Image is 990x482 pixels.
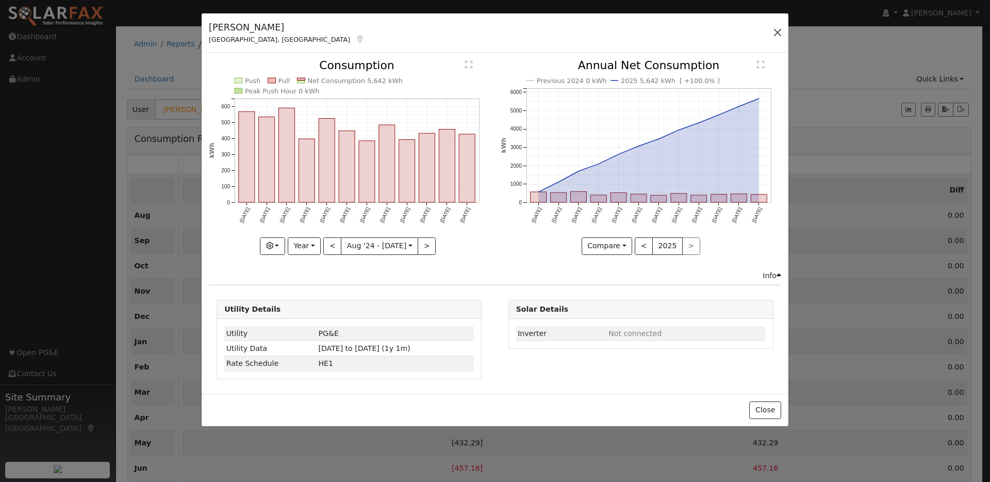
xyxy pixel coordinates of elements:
td: Inverter [516,326,607,341]
rect: onclick="" [399,140,415,203]
text: [DATE] [610,206,622,223]
text: 3000 [510,144,522,150]
rect: onclick="" [570,192,586,203]
circle: onclick="" [717,113,721,117]
text: Pull [278,77,290,85]
text: [DATE] [691,206,703,223]
text: Consumption [319,59,394,72]
text: kWh [208,143,216,158]
text: 200 [221,168,230,173]
span: ID: 17221202, authorized: 08/25/25 [319,329,339,338]
rect: onclick="" [319,119,335,203]
text: [DATE] [671,206,683,223]
rect: onclick="" [690,196,706,203]
span: C [319,359,333,367]
text: [DATE] [299,206,311,223]
text: 600 [221,104,230,109]
text: [DATE] [259,206,271,223]
text: [DATE] [239,206,251,223]
circle: onclick="" [556,180,560,184]
text: [DATE] [570,206,582,223]
button: > [418,237,436,255]
text: [DATE] [459,206,471,223]
text:  [465,60,472,69]
strong: Utility Details [224,305,280,313]
button: < [635,237,653,255]
text: Peak Push Hour 0 kWh [245,87,320,95]
text: [DATE] [711,206,722,223]
button: Close [749,401,781,419]
rect: onclick="" [731,194,747,202]
rect: onclick="" [239,112,255,203]
text: [DATE] [731,206,742,223]
text: Annual Net Consumption [577,59,719,72]
text:  [757,60,764,69]
text: 100 [221,184,230,189]
text: [DATE] [399,206,411,223]
text: Previous 2024 0 kWh [537,77,607,85]
text: Net Consumption 5,642 kWh [308,77,403,85]
circle: onclick="" [616,152,620,156]
rect: onclick="" [550,193,566,203]
text: 400 [221,136,230,141]
circle: onclick="" [536,190,540,194]
circle: onclick="" [676,128,681,132]
span: ID: null, authorized: None [608,329,662,338]
h5: [PERSON_NAME] [209,21,365,34]
rect: onclick="" [631,195,647,203]
text: 0 [519,200,522,205]
button: Year [288,237,321,255]
text: kWh [500,138,507,153]
rect: onclick="" [711,195,727,202]
text: [DATE] [359,206,371,223]
circle: onclick="" [757,97,761,101]
rect: onclick="" [379,125,395,202]
button: < [323,237,341,255]
rect: onclick="" [671,194,687,202]
text: 4000 [510,126,522,132]
text: 1000 [510,182,522,187]
rect: onclick="" [590,195,606,202]
circle: onclick="" [737,105,741,109]
text: [DATE] [319,206,331,223]
text: [DATE] [631,206,642,223]
text: [DATE] [279,206,291,223]
circle: onclick="" [697,121,701,125]
rect: onclick="" [610,193,626,203]
text: [DATE] [419,206,431,223]
rect: onclick="" [259,117,275,203]
text: [DATE] [651,206,663,223]
div: Info [763,270,781,281]
rect: onclick="" [279,108,295,203]
strong: Solar Details [516,305,568,313]
rect: onclick="" [339,131,355,203]
text: [DATE] [439,206,451,223]
text: [DATE] [339,206,351,223]
text: 6000 [510,89,522,95]
button: Aug '24 - [DATE] [341,237,418,255]
button: 2025 [652,237,683,255]
text: 500 [221,120,230,125]
text: Push [245,77,261,85]
text: [DATE] [379,206,391,223]
text: [DATE] [531,206,542,223]
rect: onclick="" [419,134,435,203]
rect: onclick="" [751,195,767,202]
span: [GEOGRAPHIC_DATA], [GEOGRAPHIC_DATA] [209,36,350,43]
circle: onclick="" [656,137,661,141]
a: Map [355,35,365,43]
rect: onclick="" [459,134,475,202]
circle: onclick="" [576,169,581,173]
rect: onclick="" [530,192,546,202]
td: Utility Data [224,341,317,356]
text: 2000 [510,163,522,169]
text: [DATE] [550,206,562,223]
text: 0 [227,200,230,205]
text: 5000 [510,108,522,114]
span: [DATE] to [DATE] (1y 1m) [319,344,410,352]
circle: onclick="" [597,162,601,166]
rect: onclick="" [651,196,667,203]
td: Utility [224,326,317,341]
rect: onclick="" [299,139,315,203]
rect: onclick="" [439,130,455,203]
